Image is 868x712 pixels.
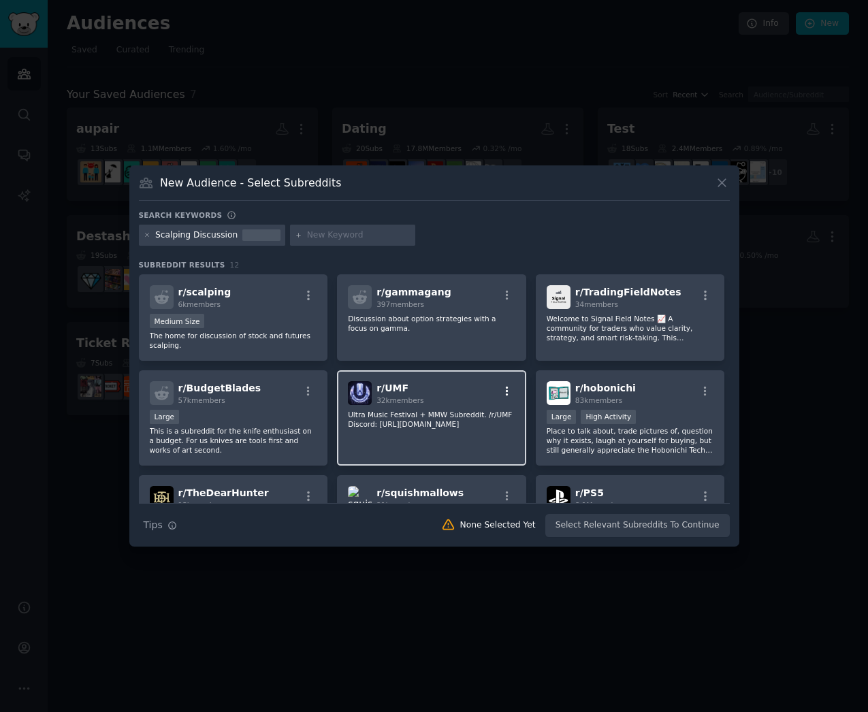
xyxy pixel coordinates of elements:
[547,314,714,342] p: Welcome to Signal Field Notes 📈 A community for traders who value clarity, strategy, and smart ri...
[575,396,622,404] span: 83k members
[178,287,231,297] span: r/ scalping
[150,426,317,455] p: This is a subreddit for the knife enthusiast on a budget. For us knives are tools first and works...
[178,300,221,308] span: 6k members
[547,410,577,424] div: Large
[155,229,238,242] div: Scalping Discussion
[581,410,636,424] div: High Activity
[575,287,681,297] span: r/ TradingFieldNotes
[376,487,464,498] span: r/ squishmallows
[139,260,225,270] span: Subreddit Results
[348,381,372,405] img: UMF
[547,486,570,510] img: PS5
[178,396,225,404] span: 57k members
[376,300,424,308] span: 397 members
[575,300,618,308] span: 34 members
[376,383,408,393] span: r/ UMF
[230,261,240,269] span: 12
[178,501,225,509] span: 13k members
[307,229,411,242] input: New Keyword
[460,519,536,532] div: None Selected Yet
[150,314,205,328] div: Medium Size
[376,287,451,297] span: r/ gammagang
[139,210,223,220] h3: Search keywords
[376,501,423,509] span: 21k members
[348,314,515,333] p: Discussion about option strategies with a focus on gamma.
[144,518,163,532] span: Tips
[160,176,341,190] h3: New Audience - Select Subreddits
[575,487,604,498] span: r/ PS5
[547,426,714,455] p: Place to talk about, trade pictures of, question why it exists, laugh at yourself for buying, but...
[139,513,182,537] button: Tips
[348,410,515,429] p: Ultra Music Festival + MMW Subreddit. /r/UMF Discord: [URL][DOMAIN_NAME]
[178,383,261,393] span: r/ BudgetBlades
[150,486,174,510] img: TheDearHunter
[547,381,570,405] img: hobonichi
[150,331,317,350] p: The home for discussion of stock and futures scalping.
[348,486,372,510] img: squishmallows
[547,285,570,309] img: TradingFieldNotes
[178,487,269,498] span: r/ TheDearHunter
[376,396,423,404] span: 32k members
[150,410,180,424] div: Large
[575,383,636,393] span: r/ hobonichi
[575,501,627,509] span: 8.1M members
